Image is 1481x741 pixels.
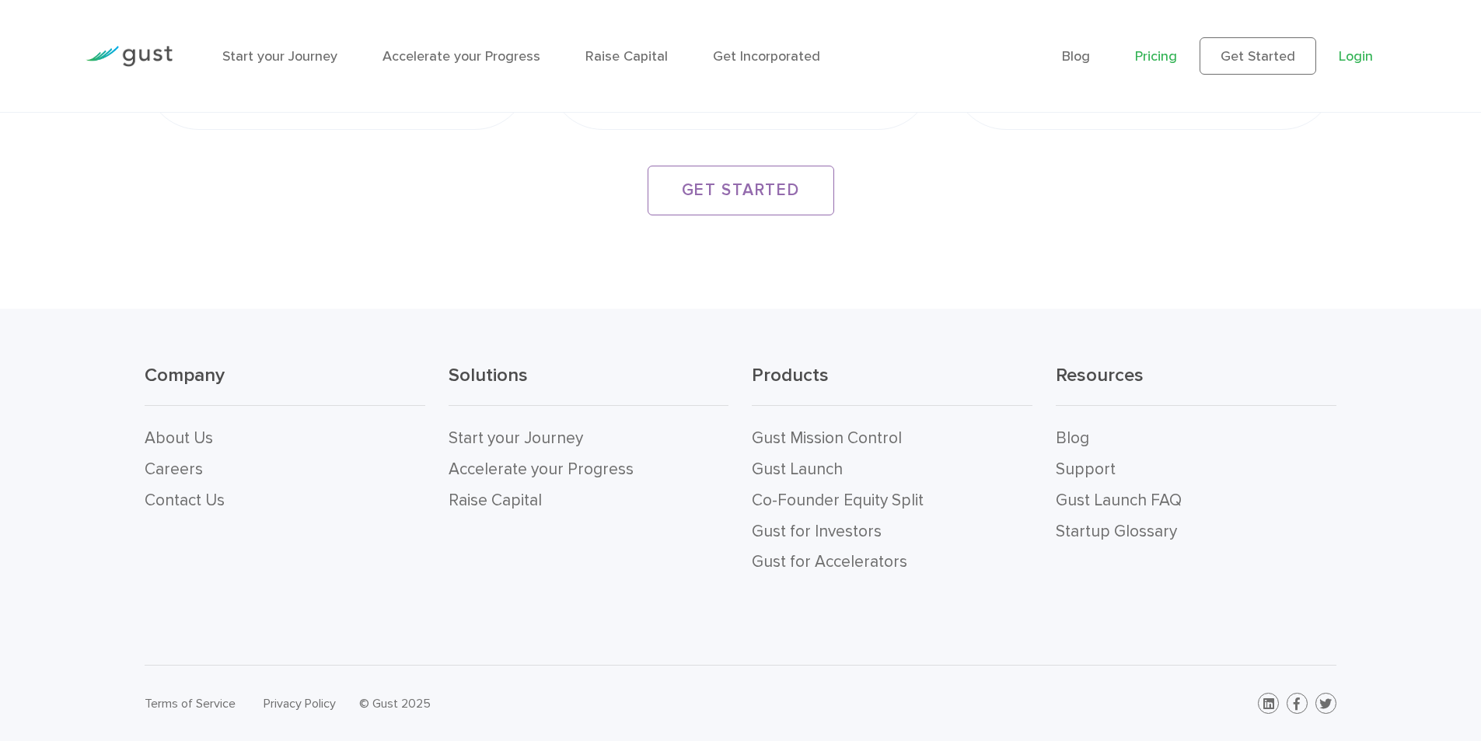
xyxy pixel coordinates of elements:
[752,428,902,448] a: Gust Mission Control
[1135,48,1177,65] a: Pricing
[1056,460,1116,479] a: Support
[1056,491,1182,510] a: Gust Launch FAQ
[752,552,907,571] a: Gust for Accelerators
[752,460,843,479] a: Gust Launch
[1056,522,1177,541] a: Startup Glossary
[713,48,820,65] a: Get Incorporated
[752,522,882,541] a: Gust for Investors
[585,48,668,65] a: Raise Capital
[1339,48,1373,65] a: Login
[145,491,225,510] a: Contact Us
[752,491,924,510] a: Co-Founder Equity Split
[752,363,1032,406] h3: Products
[1056,428,1089,448] a: Blog
[1200,37,1316,75] a: Get Started
[449,428,583,448] a: Start your Journey
[145,428,213,448] a: About Us
[1056,363,1336,406] h3: Resources
[1062,48,1090,65] a: Blog
[449,363,729,406] h3: Solutions
[145,460,203,479] a: Careers
[449,491,542,510] a: Raise Capital
[264,696,336,711] a: Privacy Policy
[145,696,236,711] a: Terms of Service
[145,363,425,406] h3: Company
[648,166,834,215] a: GET STARTED
[449,460,634,479] a: Accelerate your Progress
[359,693,728,715] div: © Gust 2025
[86,46,173,67] img: Gust Logo
[382,48,540,65] a: Accelerate your Progress
[222,48,337,65] a: Start your Journey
